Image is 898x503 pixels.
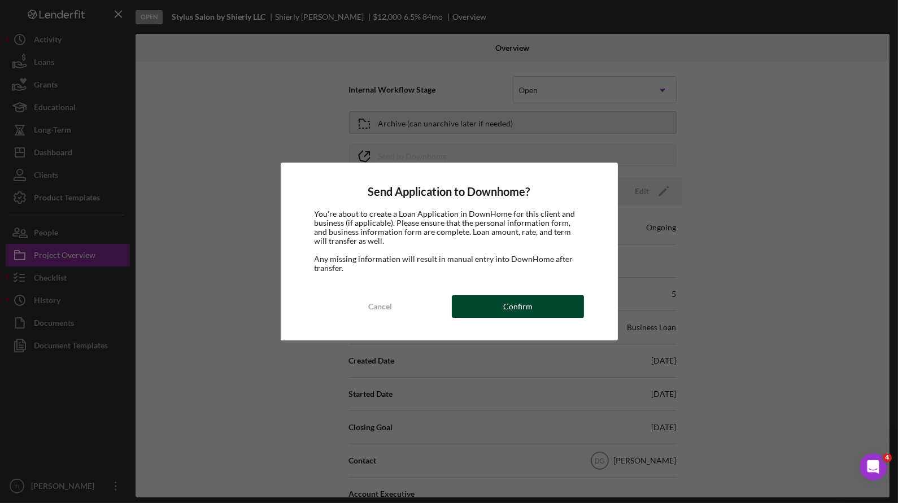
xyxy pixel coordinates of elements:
[860,453,887,480] iframe: Intercom live chat
[315,209,576,246] span: You're about to create a Loan Application in DownHome for this client and business (if applicable...
[503,295,533,318] div: Confirm
[315,185,584,198] h4: Send Application to Downhome?
[315,254,573,273] span: Any missing information will result in manual entry into DownHome after transfer.
[368,295,392,318] div: Cancel
[452,295,584,318] button: Confirm
[883,453,892,462] span: 4
[315,295,447,318] button: Cancel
